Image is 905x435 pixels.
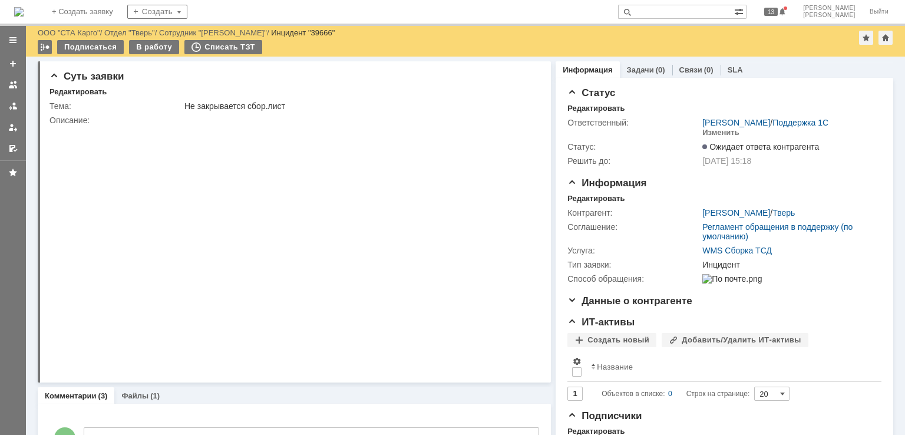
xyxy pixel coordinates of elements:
a: WMS Сборка ТСД [702,246,772,255]
span: 13 [764,8,778,16]
div: (0) [704,65,714,74]
span: Расширенный поиск [734,5,746,17]
a: Файлы [121,391,148,400]
div: Решить до: [567,156,700,166]
a: Заявки на командах [4,75,22,94]
div: Статус: [567,142,700,151]
a: [PERSON_NAME] [702,118,770,127]
a: Связи [679,65,702,74]
span: ИТ-активы [567,317,635,328]
span: Информация [567,177,646,189]
span: Настройки [572,357,582,366]
a: [PERSON_NAME] [702,208,770,218]
div: Ответственный: [567,118,700,127]
i: Строк на странице: [602,387,749,401]
div: Изменить [702,128,739,137]
div: Редактировать [567,194,625,203]
span: Данные о контрагенте [567,295,692,307]
a: Тверь [772,208,795,218]
div: Инцидент "39666" [271,28,335,37]
div: Название [597,362,633,371]
div: Контрагент: [567,208,700,218]
div: Редактировать [49,87,107,97]
a: Поддержка 1С [772,118,828,127]
span: [DATE] 15:18 [702,156,751,166]
div: Инцидент [702,260,876,269]
img: По почте.png [702,274,762,284]
div: (1) [150,391,160,400]
span: Статус [567,87,615,98]
div: 0 [668,387,672,401]
a: Комментарии [45,391,97,400]
div: Создать [127,5,187,19]
span: Суть заявки [49,71,124,82]
a: Мои согласования [4,139,22,158]
a: SLA [728,65,743,74]
img: logo [14,7,24,17]
div: Соглашение: [567,222,700,232]
div: Добавить в избранное [859,31,873,45]
a: Информация [563,65,612,74]
span: [PERSON_NAME] [803,5,856,12]
div: (0) [656,65,665,74]
span: Подписчики [567,410,642,421]
a: ООО "СТА Карго" [38,28,100,37]
a: Регламент обращения в поддержку (по умолчанию) [702,222,853,241]
a: Создать заявку [4,54,22,73]
a: Сотрудник "[PERSON_NAME]" [159,28,267,37]
div: Сделать домашней страницей [878,31,893,45]
div: Описание: [49,116,537,125]
div: Не закрывается сбор.лист [184,101,534,111]
div: (3) [98,391,108,400]
div: Редактировать [567,104,625,113]
div: Тема: [49,101,182,111]
a: Заявки в моей ответственности [4,97,22,116]
div: Способ обращения: [567,274,700,284]
div: / [159,28,271,37]
div: / [38,28,104,37]
a: Перейти на домашнюю страницу [14,7,24,17]
th: Название [586,352,872,382]
span: [PERSON_NAME] [803,12,856,19]
div: Работа с массовостью [38,40,52,54]
div: / [104,28,159,37]
span: Объектов в списке: [602,390,665,398]
a: Отдел "Тверь" [104,28,155,37]
div: Услуга: [567,246,700,255]
span: Ожидает ответа контрагента [702,142,819,151]
div: / [702,118,828,127]
a: Мои заявки [4,118,22,137]
div: / [702,208,795,218]
div: Тип заявки: [567,260,700,269]
a: Задачи [627,65,654,74]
